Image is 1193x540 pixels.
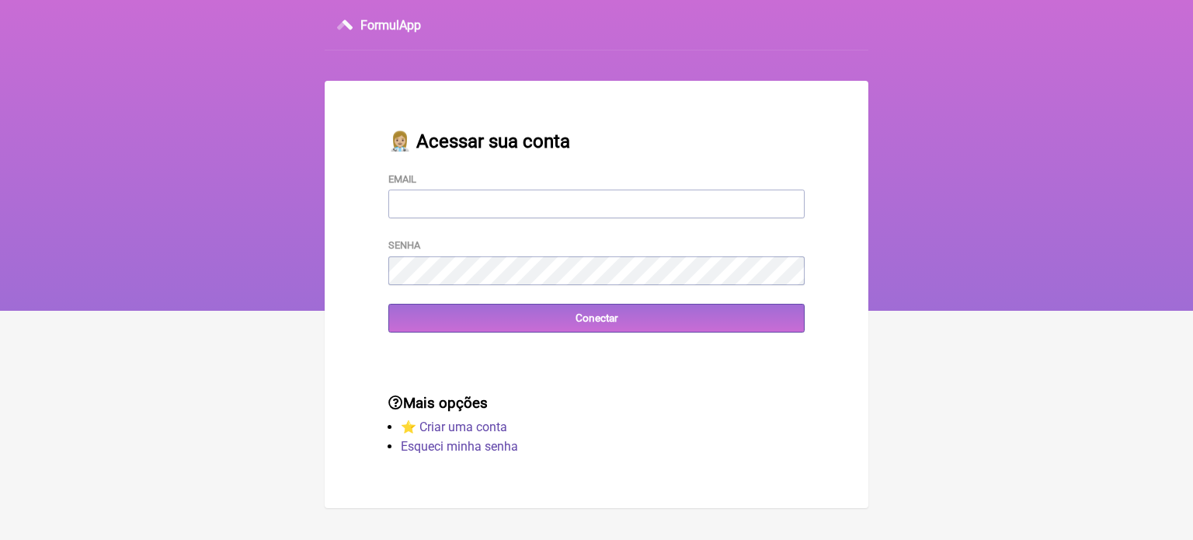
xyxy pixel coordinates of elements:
[401,420,507,434] a: ⭐️ Criar uma conta
[388,131,805,152] h2: 👩🏼‍⚕️ Acessar sua conta
[388,395,805,412] h3: Mais opções
[360,18,421,33] h3: FormulApp
[388,239,420,251] label: Senha
[388,304,805,333] input: Conectar
[388,173,416,185] label: Email
[401,439,518,454] a: Esqueci minha senha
